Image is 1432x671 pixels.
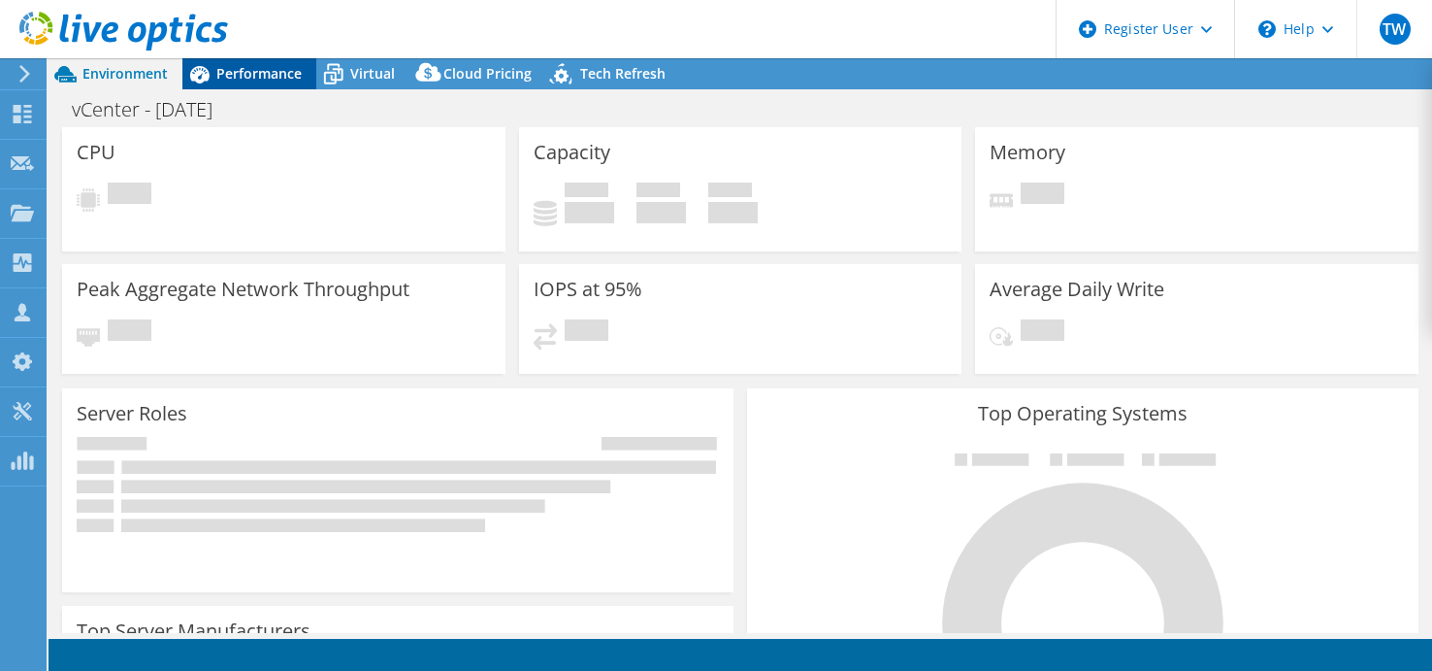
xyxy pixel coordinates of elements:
[762,403,1404,424] h3: Top Operating Systems
[990,142,1065,163] h3: Memory
[708,202,758,223] h4: 0 GiB
[565,183,608,202] span: Used
[534,279,642,300] h3: IOPS at 95%
[1380,14,1411,45] span: TW
[1258,20,1276,38] svg: \n
[82,64,168,83] span: Environment
[534,142,610,163] h3: Capacity
[565,202,614,223] h4: 0 GiB
[108,183,151,209] span: Pending
[108,319,151,346] span: Pending
[708,183,752,202] span: Total
[216,64,302,83] span: Performance
[565,319,608,346] span: Pending
[1021,319,1064,346] span: Pending
[443,64,532,83] span: Cloud Pricing
[63,99,243,120] h1: vCenter - [DATE]
[77,621,310,642] h3: Top Server Manufacturers
[636,183,680,202] span: Free
[77,279,409,300] h3: Peak Aggregate Network Throughput
[77,403,187,424] h3: Server Roles
[990,279,1164,300] h3: Average Daily Write
[1021,183,1064,209] span: Pending
[77,142,115,163] h3: CPU
[350,64,395,83] span: Virtual
[580,64,666,83] span: Tech Refresh
[636,202,686,223] h4: 0 GiB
